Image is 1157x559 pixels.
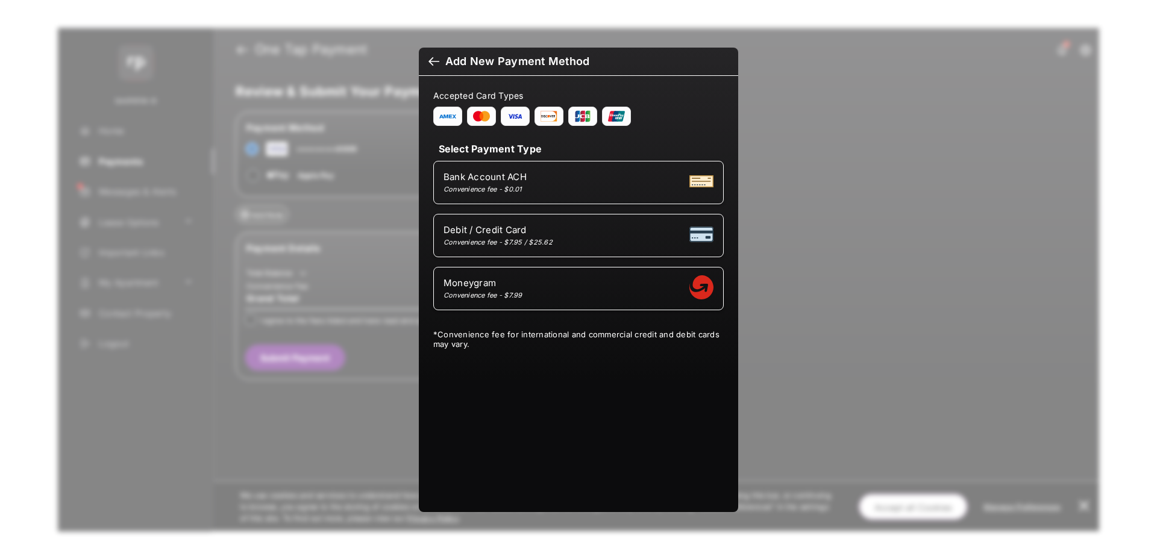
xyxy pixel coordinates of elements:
[444,185,527,193] div: Convenience fee - $0.01
[444,238,553,246] div: Convenience fee - $7.95 / $25.62
[444,171,527,183] span: Bank Account ACH
[433,90,528,101] span: Accepted Card Types
[433,329,724,351] div: * Convenience fee for international and commercial credit and debit cards may vary.
[444,277,522,289] span: Moneygram
[444,224,553,236] span: Debit / Credit Card
[444,291,522,299] div: Convenience fee - $7.99
[445,55,589,68] div: Add New Payment Method
[433,143,724,155] h4: Select Payment Type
